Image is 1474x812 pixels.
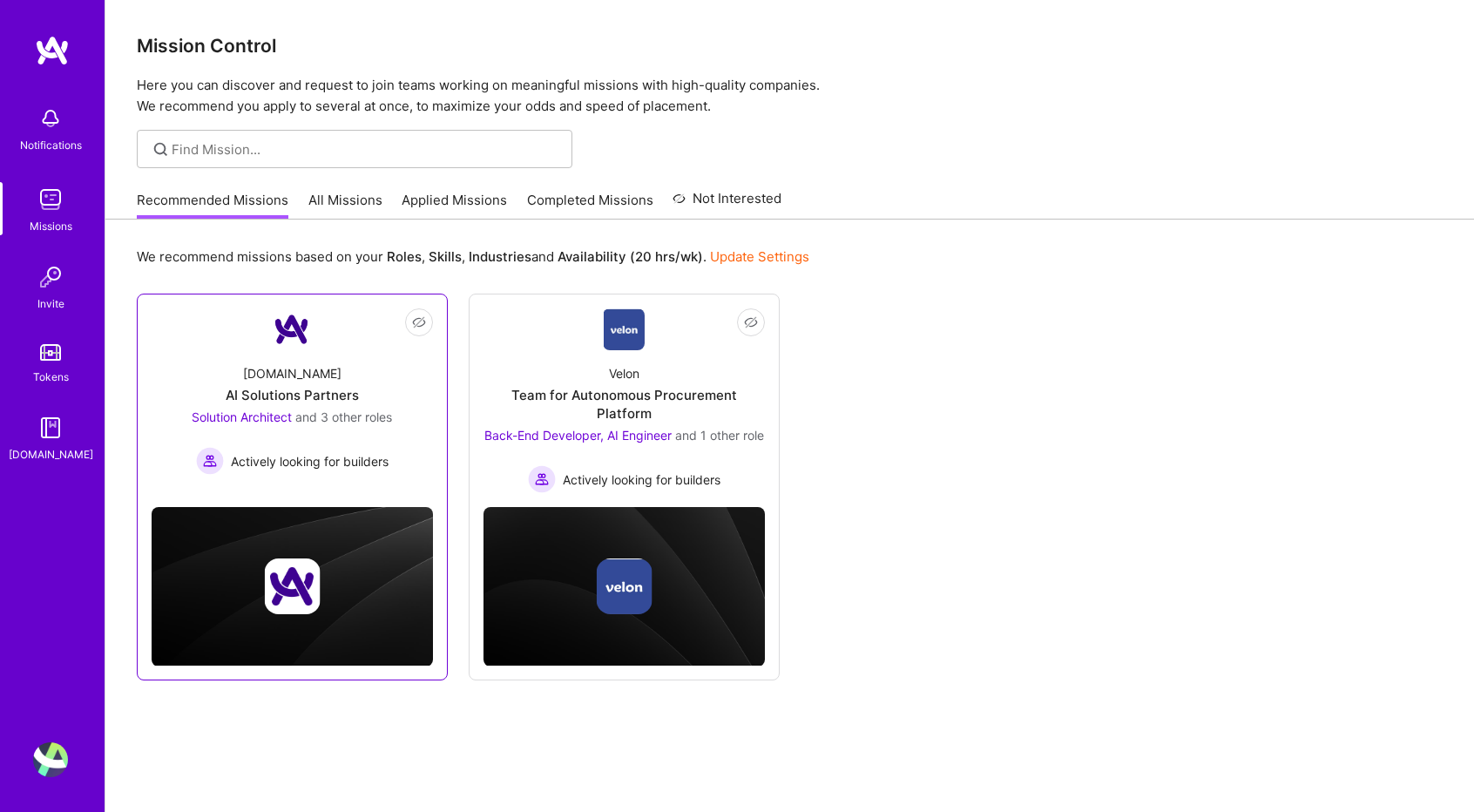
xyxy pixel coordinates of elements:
b: Roles [387,248,422,265]
a: Applied Missions [402,191,507,220]
b: Skills [429,248,462,265]
img: Company logo [264,558,320,614]
a: Recommended Missions [137,191,288,220]
img: guide book [33,410,68,445]
div: Missions [30,217,72,235]
img: Company Logo [271,308,313,350]
span: and 3 other roles [295,409,392,424]
img: Company Logo [604,308,645,350]
span: and 1 other role [675,428,764,443]
b: Industries [469,248,531,265]
p: Here you can discover and request to join teams working on meaningful missions with high-quality ... [137,75,1443,117]
img: Company logo [596,558,652,614]
p: We recommend missions based on your , , and . [137,247,809,266]
div: Tokens [33,368,69,386]
span: Back-End Developer, AI Engineer [484,428,672,443]
i: icon EyeClosed [412,315,426,329]
i: icon SearchGrey [151,139,171,159]
a: All Missions [308,191,382,220]
div: Team for Autonomous Procurement Platform [483,386,765,423]
div: AI Solutions Partners [226,386,359,404]
span: Actively looking for builders [563,470,720,489]
img: Actively looking for builders [528,465,556,493]
a: Completed Missions [527,191,653,220]
input: Find Mission... [172,140,559,159]
img: Invite [33,260,68,294]
div: [DOMAIN_NAME] [9,445,93,464]
img: Actively looking for builders [196,447,224,475]
a: Not Interested [673,188,781,220]
img: tokens [40,344,61,361]
h3: Mission Control [137,35,1443,57]
span: Solution Architect [192,409,292,424]
img: teamwork [33,182,68,217]
div: Invite [37,294,64,313]
div: Velon [609,364,639,382]
b: Availability (20 hrs/wk) [558,248,703,265]
div: Notifications [20,136,82,154]
i: icon EyeClosed [744,315,758,329]
a: Update Settings [710,248,809,265]
img: cover [483,507,765,666]
div: [DOMAIN_NAME] [243,364,341,382]
span: Actively looking for builders [231,452,389,470]
img: logo [35,35,70,66]
img: cover [152,507,433,666]
img: bell [33,101,68,136]
img: User Avatar [33,742,68,777]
